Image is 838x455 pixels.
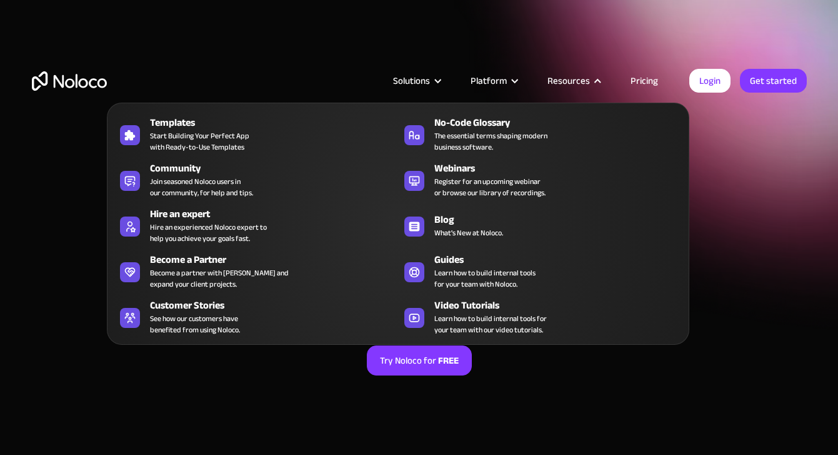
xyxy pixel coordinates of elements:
[150,313,240,335] span: See how our customers have benefited from using Noloco.
[434,115,688,130] div: No-Code Glossary
[114,158,398,201] a: CommunityJoin seasoned Noloco users inour community, for help and tips.
[114,204,398,247] a: Hire an expertHire an experienced Noloco expert tohelp you achieve your goals fast.
[434,252,688,267] div: Guides
[377,73,455,89] div: Solutions
[150,115,404,130] div: Templates
[398,158,682,201] a: WebinarsRegister for an upcoming webinaror browse our library of recordings.
[150,222,267,244] div: Hire an experienced Noloco expert to help you achieve your goals fast.
[434,161,688,176] div: Webinars
[532,73,615,89] div: Resources
[615,73,674,89] a: Pricing
[150,161,404,176] div: Community
[471,73,507,89] div: Platform
[434,298,688,313] div: Video Tutorials
[434,227,503,238] span: What's New at Noloco.
[547,73,590,89] div: Resources
[398,204,682,247] a: BlogWhat's New at Noloco.
[150,207,404,222] div: Hire an expert
[434,267,536,290] span: Learn how to build internal tools for your team with Noloco.
[114,295,398,338] a: Customer StoriesSee how our customers havebenefited from using Noloco.
[32,71,107,91] a: home
[689,69,731,93] a: Login
[150,130,249,153] span: Start Building Your Perfect App with Ready-to-Use Templates
[393,73,430,89] div: Solutions
[398,250,682,292] a: GuidesLearn how to build internal toolsfor your team with Noloco.
[434,313,547,335] span: Learn how to build internal tools for your team with our video tutorials.
[114,113,398,155] a: TemplatesStart Building Your Perfect Appwith Ready-to-Use Templates
[434,212,688,227] div: Blog
[150,267,289,290] div: Become a partner with [PERSON_NAME] and expand your client projects.
[32,170,807,245] h1: Noloco vs. Softr: Which is the Right Choice for You?
[150,298,404,313] div: Customer Stories
[438,352,459,369] strong: FREE
[434,130,547,153] span: The essential terms shaping modern business software.
[455,73,532,89] div: Platform
[434,176,546,198] span: Register for an upcoming webinar or browse our library of recordings.
[398,295,682,338] a: Video TutorialsLearn how to build internal tools foryour team with our video tutorials.
[114,250,398,292] a: Become a PartnerBecome a partner with [PERSON_NAME] andexpand your client projects.
[150,252,404,267] div: Become a Partner
[107,85,689,345] nav: Resources
[398,113,682,155] a: No-Code GlossaryThe essential terms shaping modernbusiness software.
[367,345,472,376] a: Try Noloco forFREE
[150,176,253,198] span: Join seasoned Noloco users in our community, for help and tips.
[740,69,807,93] a: Get started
